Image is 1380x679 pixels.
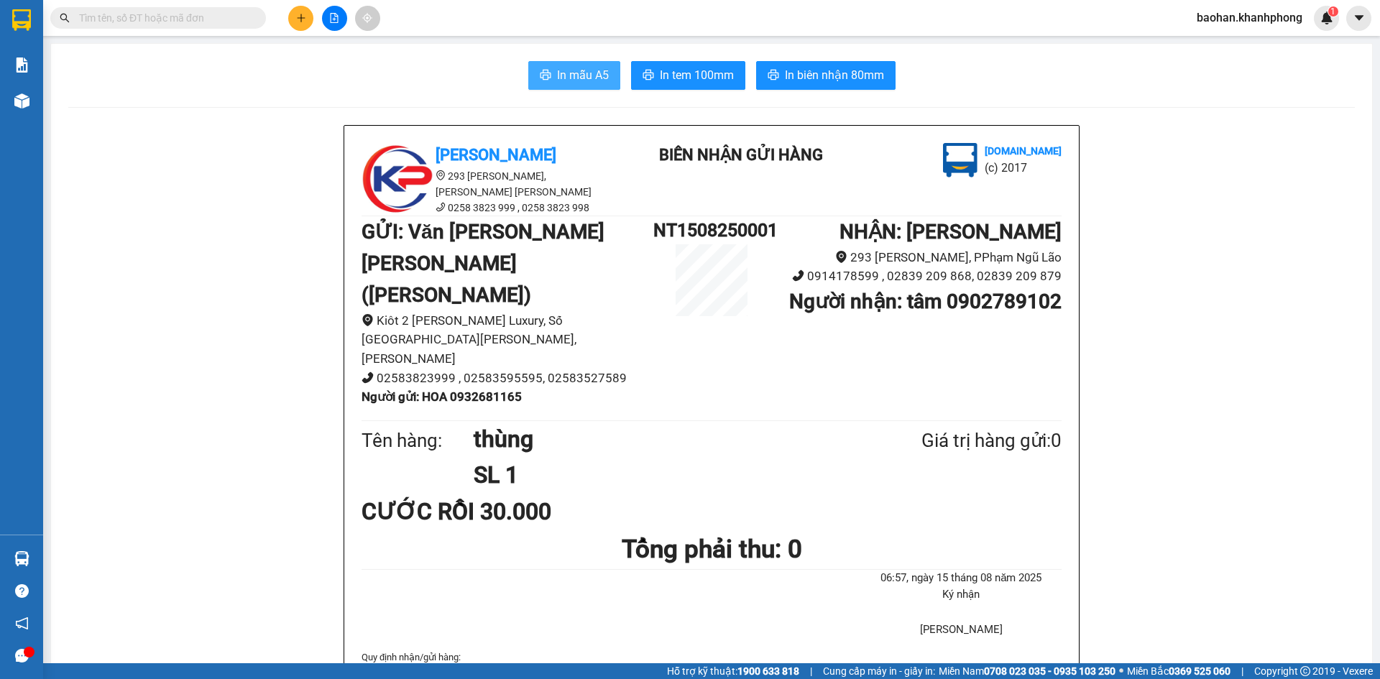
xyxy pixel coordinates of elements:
span: Cung cấp máy in - giấy in: [823,663,935,679]
strong: 0369 525 060 [1169,665,1230,677]
b: [PERSON_NAME] [436,146,556,164]
li: Kiôt 2 [PERSON_NAME] Luxury, Số [GEOGRAPHIC_DATA][PERSON_NAME], [PERSON_NAME] [362,311,653,369]
span: notification [15,616,29,630]
img: logo.jpg [362,143,433,215]
h1: SL 1 [474,457,852,493]
li: VP Văn [PERSON_NAME] [PERSON_NAME] ([PERSON_NAME]) [7,61,99,124]
span: phone [362,371,374,384]
span: message [15,649,29,662]
img: solution-icon [14,57,29,73]
span: In tem 100mm [660,66,734,84]
b: BIÊN NHẬN GỬI HÀNG [659,146,823,164]
span: | [810,663,812,679]
span: phone [436,202,446,212]
span: Miền Nam [939,663,1115,679]
button: printerIn tem 100mm [631,61,745,90]
span: plus [296,13,306,23]
div: Tên hàng: [362,426,474,456]
b: NHẬN : [PERSON_NAME] [839,220,1062,244]
span: Miền Bắc [1127,663,1230,679]
span: search [60,13,70,23]
li: 06:57, ngày 15 tháng 08 năm 2025 [861,570,1062,587]
span: caret-down [1353,11,1366,24]
li: 0914178599 , 02839 209 868, 02839 209 879 [770,267,1062,286]
strong: 0708 023 035 - 0935 103 250 [984,665,1115,677]
li: Ký nhận [861,586,1062,604]
button: plus [288,6,313,31]
b: Người gửi : HOA 0932681165 [362,389,522,404]
span: copyright [1300,666,1310,676]
button: printerIn biên nhận 80mm [756,61,896,90]
span: ⚪️ [1119,668,1123,674]
li: 293 [PERSON_NAME], [PERSON_NAME] [PERSON_NAME] [362,168,620,200]
span: Hỗ trợ kỹ thuật: [667,663,799,679]
input: Tìm tên, số ĐT hoặc mã đơn [79,10,249,26]
li: [PERSON_NAME] [7,7,208,34]
span: aim [362,13,372,23]
img: logo-vxr [12,9,31,31]
li: [PERSON_NAME] [PERSON_NAME] [99,61,191,93]
span: environment [835,251,847,263]
li: 02583823999 , 02583595595, 02583527589 [362,369,653,388]
span: In biên nhận 80mm [785,66,884,84]
span: phone [792,269,804,282]
button: aim [355,6,380,31]
img: icon-new-feature [1320,11,1333,24]
img: logo.jpg [7,7,57,57]
span: environment [362,314,374,326]
li: 293 [PERSON_NAME], PPhạm Ngũ Lão [770,248,1062,267]
span: environment [436,170,446,180]
span: printer [768,69,779,83]
div: Giá trị hàng gửi: 0 [852,426,1062,456]
strong: 1900 633 818 [737,665,799,677]
span: | [1241,663,1243,679]
h1: thùng [474,421,852,457]
span: 1 [1330,6,1335,17]
h1: NT1508250001 [653,216,770,244]
img: warehouse-icon [14,551,29,566]
button: printerIn mẫu A5 [528,61,620,90]
span: environment [99,96,109,106]
button: caret-down [1346,6,1371,31]
li: (c) 2017 [985,159,1062,177]
li: [PERSON_NAME] [861,622,1062,639]
span: question-circle [15,584,29,598]
sup: 1 [1328,6,1338,17]
span: baohan.khanhphong [1185,9,1314,27]
button: file-add [322,6,347,31]
li: 0258 3823 999 , 0258 3823 998 [362,200,620,216]
b: GỬI : Văn [PERSON_NAME] [PERSON_NAME] ([PERSON_NAME]) [362,220,604,307]
span: printer [540,69,551,83]
span: file-add [329,13,339,23]
span: printer [643,69,654,83]
b: Người nhận : tâm 0902789102 [789,290,1062,313]
b: [DOMAIN_NAME] [985,145,1062,157]
h1: Tổng phải thu: 0 [362,530,1062,569]
div: CƯỚC RỒI 30.000 [362,494,592,530]
img: logo.jpg [943,143,977,177]
img: warehouse-icon [14,93,29,108]
span: In mẫu A5 [557,66,609,84]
